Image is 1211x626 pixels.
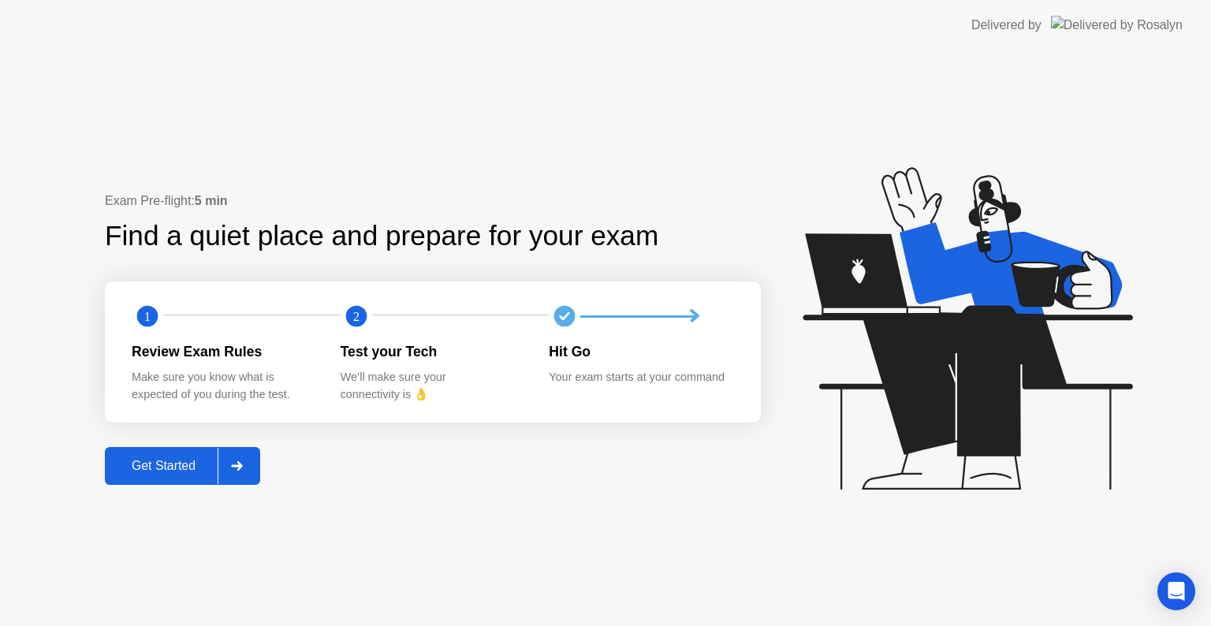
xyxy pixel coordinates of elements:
[341,369,524,403] div: We’ll make sure your connectivity is 👌
[105,447,260,485] button: Get Started
[195,194,228,207] b: 5 min
[1157,572,1195,610] div: Open Intercom Messenger
[105,192,761,211] div: Exam Pre-flight:
[110,459,218,473] div: Get Started
[549,369,732,386] div: Your exam starts at your command
[549,341,732,362] div: Hit Go
[105,215,661,257] div: Find a quiet place and prepare for your exam
[132,369,315,403] div: Make sure you know what is expected of you during the test.
[971,16,1041,35] div: Delivered by
[353,309,360,324] text: 2
[341,341,524,362] div: Test your Tech
[1051,16,1183,34] img: Delivered by Rosalyn
[132,341,315,362] div: Review Exam Rules
[144,309,151,324] text: 1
